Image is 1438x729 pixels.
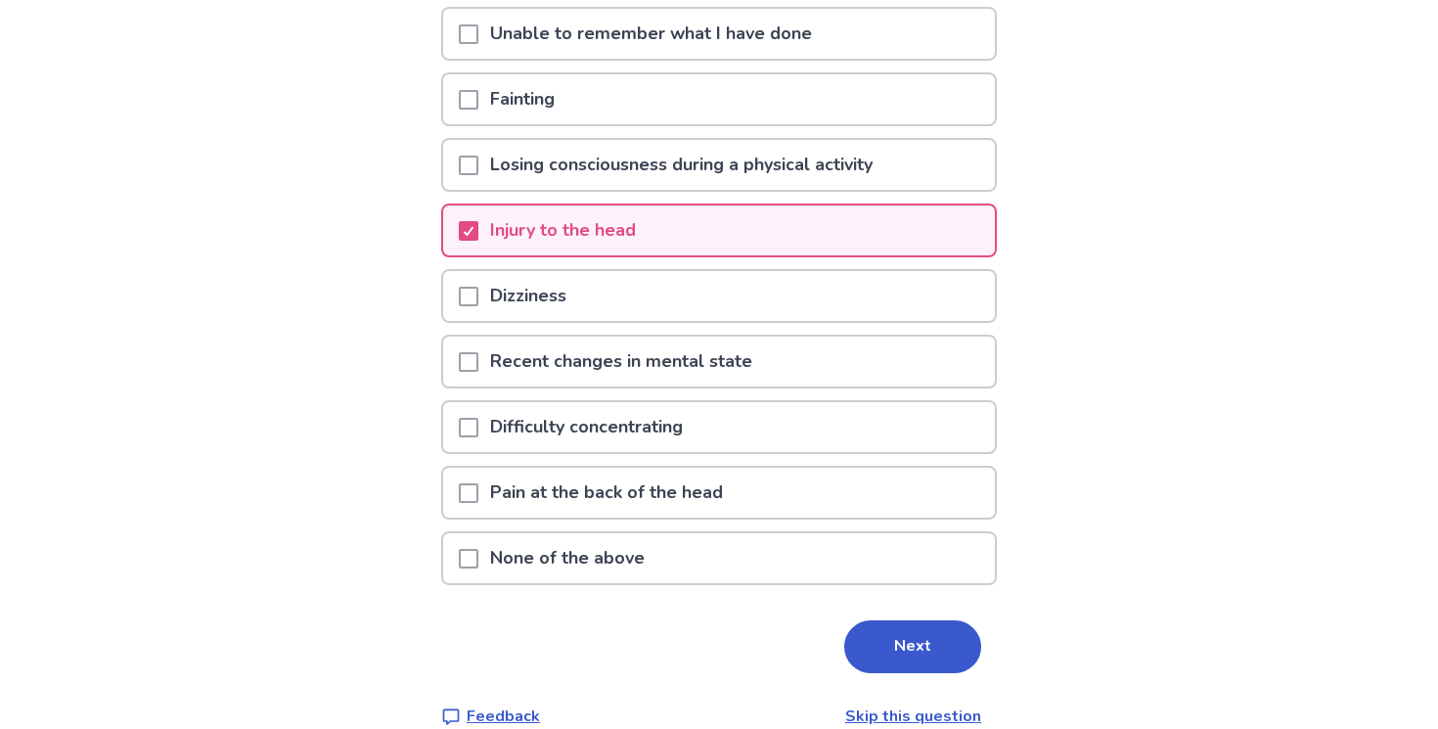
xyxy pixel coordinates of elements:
[478,468,735,518] p: Pain at the back of the head
[844,620,981,673] button: Next
[478,533,656,583] p: None of the above
[478,140,884,190] p: Losing consciousness during a physical activity
[478,337,764,387] p: Recent changes in mental state
[478,74,566,124] p: Fainting
[441,705,540,728] a: Feedback
[478,205,648,255] p: Injury to the head
[478,9,824,59] p: Unable to remember what I have done
[478,402,695,452] p: Difficulty concentrating
[467,705,540,728] p: Feedback
[845,706,981,727] a: Skip this question
[478,271,578,321] p: Dizziness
